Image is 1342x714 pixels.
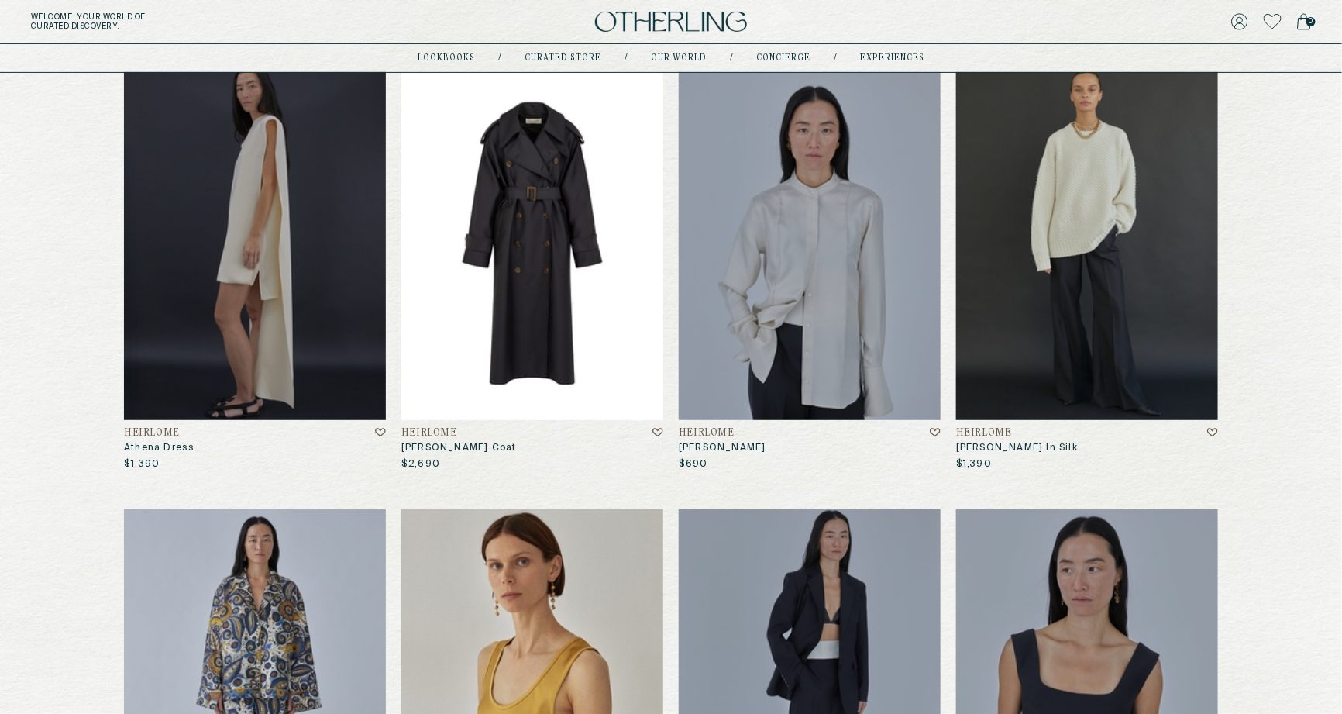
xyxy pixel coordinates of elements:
h4: Heirlome [956,428,1012,439]
a: Patricia Sweater in SilkHeirlome[PERSON_NAME] In Silk$1,390 [956,67,1218,471]
span: 0 [1306,17,1316,26]
a: experiences [860,54,924,62]
h5: Welcome . Your world of curated discovery. [31,12,415,31]
p: $1,390 [124,458,160,471]
div: / [730,52,733,64]
a: Curated store [525,54,601,62]
a: Athena DressHeirlomeAthena Dress$1,390 [124,67,386,471]
a: concierge [756,54,810,62]
img: Athena Dress [124,67,386,420]
div: / [498,52,501,64]
a: lookbooks [418,54,475,62]
h4: Heirlome [124,428,180,439]
p: $2,690 [401,458,440,471]
img: logo [595,12,747,33]
h3: Athena Dress [124,442,386,454]
a: Our world [651,54,707,62]
p: $690 [679,458,708,471]
img: Micaela Coat [401,67,663,420]
h3: [PERSON_NAME] [679,442,941,454]
img: Patricia Sweater in Silk [956,67,1218,420]
a: 0 [1297,11,1311,33]
a: Micaela CoatHeirlome[PERSON_NAME] Coat$2,690 [401,67,663,471]
img: Petra Shirt [679,67,941,420]
h3: [PERSON_NAME] Coat [401,442,663,454]
div: / [834,52,837,64]
a: Petra ShirtHeirlome[PERSON_NAME]$690 [679,67,941,471]
div: / [625,52,628,64]
h4: Heirlome [401,428,457,439]
p: $1,390 [956,458,992,471]
h3: [PERSON_NAME] In Silk [956,442,1218,454]
h4: Heirlome [679,428,735,439]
